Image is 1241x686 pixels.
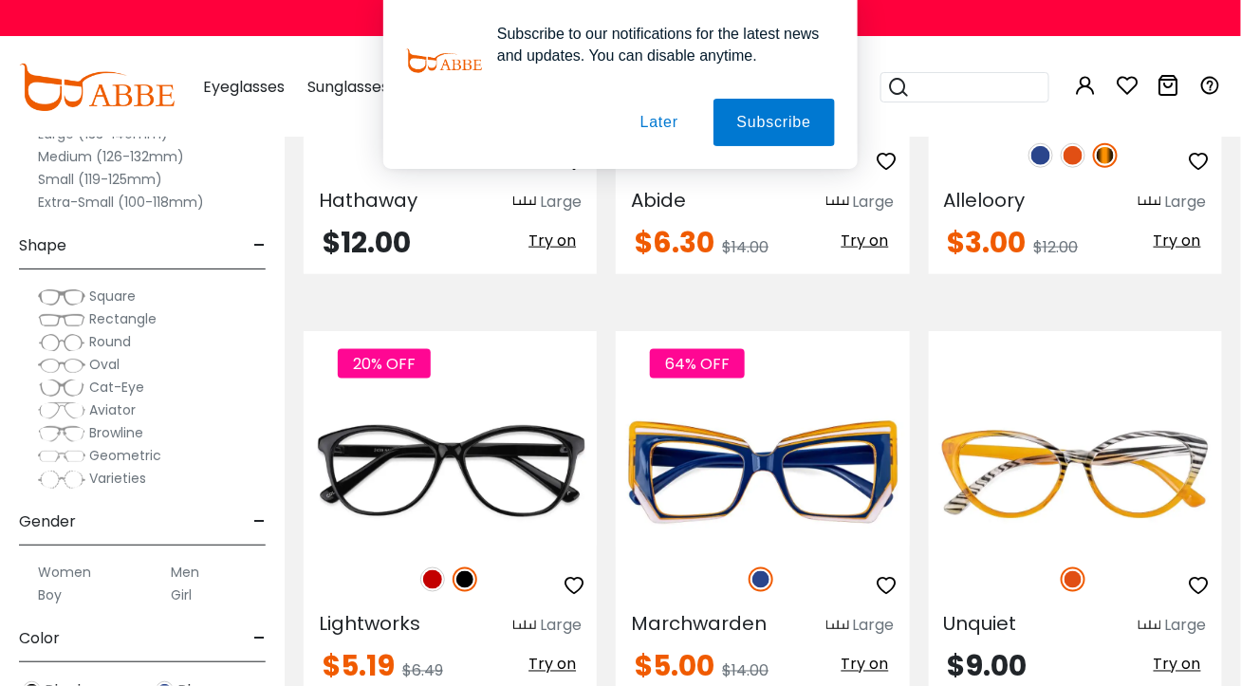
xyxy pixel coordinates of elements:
[513,620,536,634] img: size ruler
[89,446,161,465] span: Geometric
[89,400,136,419] span: Aviator
[713,99,835,146] button: Subscribe
[38,356,85,375] img: Oval.png
[38,561,91,584] label: Women
[631,187,686,213] span: Abide
[38,584,62,606] label: Boy
[38,470,85,490] img: Varieties.png
[826,195,849,210] img: size ruler
[482,23,835,66] div: Subscribe to our notifications for the latest news and updates. You can disable anytime.
[1165,615,1207,638] div: Large
[89,332,131,351] span: Round
[650,349,745,379] span: 64% OFF
[1139,195,1161,210] img: size ruler
[253,499,266,545] span: -
[523,229,582,253] button: Try on
[826,620,849,634] img: size ruler
[304,399,597,547] img: Black Lightworks - Plastic ,Universal Bridge Fit
[171,584,192,606] label: Girl
[89,355,120,374] span: Oval
[842,230,889,251] span: Try on
[319,611,420,638] span: Lightworks
[38,333,85,352] img: Round.png
[948,222,1027,263] span: $3.00
[406,23,482,99] img: notification icon
[402,660,443,682] span: $6.49
[323,222,411,263] span: $12.00
[338,349,431,379] span: 20% OFF
[38,379,85,398] img: Cat-Eye.png
[89,423,143,442] span: Browline
[89,287,136,306] span: Square
[19,223,66,269] span: Shape
[513,195,536,210] img: size ruler
[1154,230,1201,251] span: Try on
[38,287,85,306] img: Square.png
[929,399,1222,547] img: Orange Unquiet - Plastic ,Universal Bridge Fit
[19,616,60,661] span: Color
[1061,567,1085,592] img: Orange
[1148,229,1207,253] button: Try on
[722,660,769,682] span: $14.00
[38,168,162,191] label: Small (119-125mm)
[631,611,767,638] span: Marchwarden
[420,567,445,592] img: Red
[853,191,895,213] div: Large
[171,561,199,584] label: Men
[1139,620,1161,634] img: size ruler
[523,653,582,677] button: Try on
[842,654,889,676] span: Try on
[540,615,582,638] div: Large
[253,223,266,269] span: -
[1165,191,1207,213] div: Large
[528,230,576,251] span: Try on
[19,499,76,545] span: Gender
[38,310,85,329] img: Rectangle.png
[836,229,895,253] button: Try on
[944,611,1017,638] span: Unquiet
[540,191,582,213] div: Large
[617,99,702,146] button: Later
[528,654,576,676] span: Try on
[253,616,266,661] span: -
[635,222,714,263] span: $6.30
[38,447,85,466] img: Geometric.png
[836,653,895,677] button: Try on
[89,309,157,328] span: Rectangle
[453,567,477,592] img: Black
[616,399,909,547] img: Blue Marchwarden - Plastic ,Universal Bridge Fit
[944,187,1026,213] span: Alleloory
[319,187,417,213] span: Hathaway
[722,236,769,258] span: $14.00
[1148,653,1207,677] button: Try on
[749,567,773,592] img: Blue
[38,401,85,420] img: Aviator.png
[1154,654,1201,676] span: Try on
[853,615,895,638] div: Large
[1034,236,1079,258] span: $12.00
[89,378,144,397] span: Cat-Eye
[38,191,204,213] label: Extra-Small (100-118mm)
[89,469,146,488] span: Varieties
[38,424,85,443] img: Browline.png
